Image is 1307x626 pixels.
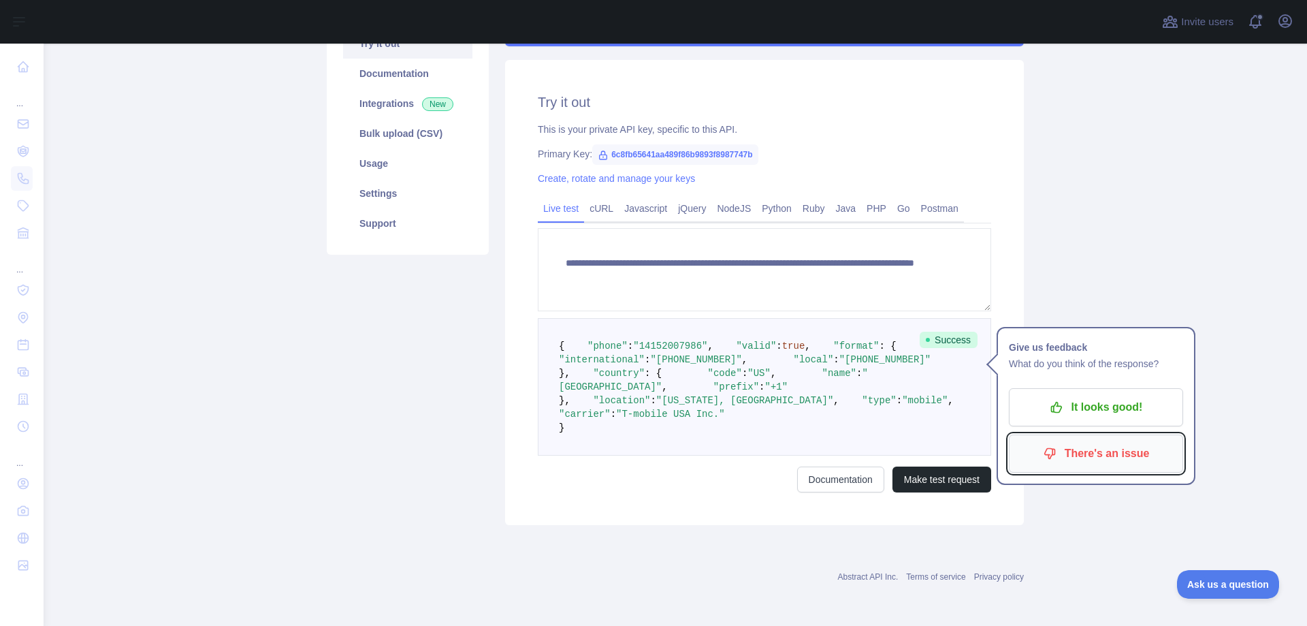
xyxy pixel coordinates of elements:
[1009,356,1183,372] p: What do you think of the response?
[736,341,776,351] span: "valid"
[902,395,948,406] span: "mobile"
[650,395,656,406] span: :
[707,368,741,379] span: "code"
[833,341,879,351] span: "format"
[833,395,839,406] span: ,
[559,341,564,351] span: {
[592,144,758,165] span: 6c8fb65641aa489f86b9893f8987747b
[862,395,896,406] span: "type"
[656,395,833,406] span: "[US_STATE], [GEOGRAPHIC_DATA]"
[538,173,695,184] a: Create, rotate and manage your keys
[559,422,564,433] span: }
[747,368,771,379] span: "US"
[833,354,839,365] span: :
[593,368,645,379] span: "country"
[822,368,856,379] span: "name"
[742,354,747,365] span: ,
[645,368,662,379] span: : {
[1181,14,1233,30] span: Invite users
[11,248,33,275] div: ...
[713,381,759,392] span: "prefix"
[1009,339,1183,356] h1: Give us feedback
[559,368,570,379] span: },
[830,198,862,219] a: Java
[707,341,713,351] span: ,
[805,341,810,351] span: ,
[628,341,633,351] span: :
[343,178,472,208] a: Settings
[1009,388,1183,426] button: It looks good!
[797,198,830,219] a: Ruby
[538,93,991,112] h2: Try it out
[343,29,472,59] a: Try it out
[343,148,472,178] a: Usage
[838,572,899,582] a: Abstract API Inc.
[587,341,628,351] span: "phone"
[645,354,650,365] span: :
[559,409,611,420] span: "carrier"
[593,395,650,406] span: "location"
[650,354,741,365] span: "[PHONE_NUMBER]"
[861,198,892,219] a: PHP
[343,89,472,119] a: Integrations New
[422,97,453,111] span: New
[343,119,472,148] a: Bulk upload (CSV)
[711,198,756,219] a: NodeJS
[619,198,673,219] a: Javascript
[771,368,776,379] span: ,
[1019,442,1173,465] p: There's an issue
[559,354,645,365] span: "international"
[1019,396,1173,419] p: It looks good!
[797,467,884,492] a: Documentation
[920,332,978,348] span: Success
[892,467,991,492] button: Make test request
[776,341,781,351] span: :
[343,59,472,89] a: Documentation
[1159,11,1236,33] button: Invite users
[839,354,931,365] span: "[PHONE_NUMBER]"
[906,572,965,582] a: Terms of service
[538,198,584,219] a: Live test
[633,341,707,351] span: "14152007986"
[559,395,570,406] span: },
[584,198,619,219] a: cURL
[793,354,833,365] span: "local"
[782,341,805,351] span: true
[892,198,916,219] a: Go
[611,409,616,420] span: :
[856,368,862,379] span: :
[11,441,33,469] div: ...
[673,198,711,219] a: jQuery
[538,147,991,161] div: Primary Key:
[897,395,902,406] span: :
[538,123,991,136] div: This is your private API key, specific to this API.
[974,572,1024,582] a: Privacy policy
[343,208,472,238] a: Support
[662,381,667,392] span: ,
[756,198,797,219] a: Python
[759,381,764,392] span: :
[916,198,964,219] a: Postman
[880,341,897,351] span: : {
[11,82,33,109] div: ...
[1177,570,1280,599] iframe: Toggle Customer Support
[616,409,725,420] span: "T-mobile USA Inc."
[1009,435,1183,473] button: There's an issue
[948,395,953,406] span: ,
[764,381,788,392] span: "+1"
[742,368,747,379] span: :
